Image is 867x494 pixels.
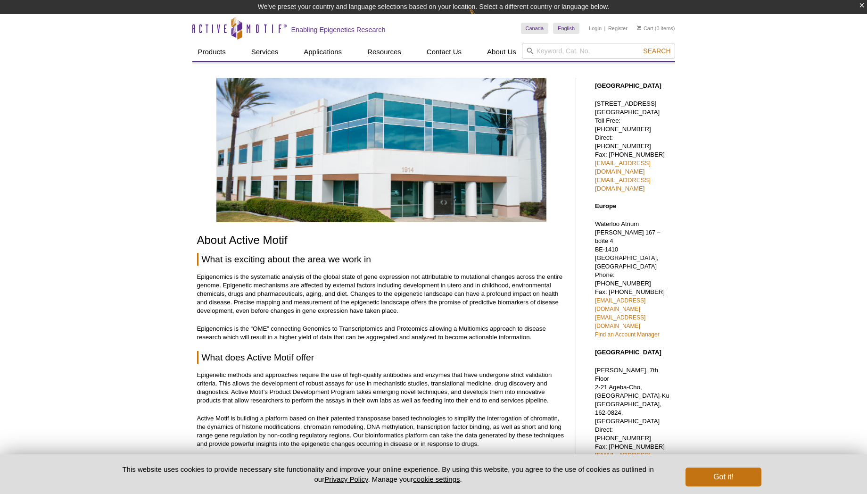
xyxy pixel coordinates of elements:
[197,273,566,315] p: Epigenomics is the systematic analysis of the global state of gene expression not attributable to...
[595,331,660,338] a: Find an Account Manager
[595,452,651,467] a: [EMAIL_ADDRESS][DOMAIN_NAME]
[192,43,231,61] a: Products
[595,366,670,468] p: [PERSON_NAME], 7th Floor 2-21 Ageba-Cho, [GEOGRAPHIC_DATA]-Ku [GEOGRAPHIC_DATA], 162-0824, [GEOGR...
[481,43,522,61] a: About Us
[413,475,460,483] button: cookie settings
[553,23,579,34] a: English
[595,229,661,270] span: [PERSON_NAME] 167 – boîte 4 BE-1410 [GEOGRAPHIC_DATA], [GEOGRAPHIC_DATA]
[637,25,653,32] a: Cart
[643,47,670,55] span: Search
[291,25,386,34] h2: Enabling Epigenetics Research
[640,47,673,55] button: Search
[685,468,761,486] button: Got it!
[298,43,347,61] a: Applications
[197,325,566,342] p: Epigenomics is the “OME” connecting Genomics to Transcriptomics and Proteomics allowing a Multiom...
[197,234,566,248] h1: About Active Motif
[522,43,675,59] input: Keyword, Cat. No.
[595,100,670,193] p: [STREET_ADDRESS] [GEOGRAPHIC_DATA] Toll Free: [PHONE_NUMBER] Direct: [PHONE_NUMBER] Fax: [PHONE_N...
[246,43,284,61] a: Services
[197,351,566,364] h2: What does Active Motif offer
[589,25,602,32] a: Login
[521,23,549,34] a: Canada
[421,43,467,61] a: Contact Us
[604,23,606,34] li: |
[197,253,566,266] h2: What is exciting about the area we work in
[469,7,494,29] img: Change Here
[595,176,651,192] a: [EMAIL_ADDRESS][DOMAIN_NAME]
[324,475,368,483] a: Privacy Policy
[608,25,628,32] a: Register
[595,202,616,209] strong: Europe
[637,23,675,34] li: (0 items)
[637,25,641,30] img: Your Cart
[595,297,645,312] a: [EMAIL_ADDRESS][DOMAIN_NAME]
[595,349,661,356] strong: [GEOGRAPHIC_DATA]
[595,220,670,339] p: Waterloo Atrium Phone: [PHONE_NUMBER] Fax: [PHONE_NUMBER]
[197,414,566,448] p: Active Motif is building a platform based on their patented transposase based technologies to sim...
[595,314,645,329] a: [EMAIL_ADDRESS][DOMAIN_NAME]
[106,464,670,484] p: This website uses cookies to provide necessary site functionality and improve your online experie...
[595,82,661,89] strong: [GEOGRAPHIC_DATA]
[362,43,407,61] a: Resources
[595,159,651,175] a: [EMAIL_ADDRESS][DOMAIN_NAME]
[197,371,566,405] p: Epigenetic methods and approaches require the use of high-quality antibodies and enzymes that hav...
